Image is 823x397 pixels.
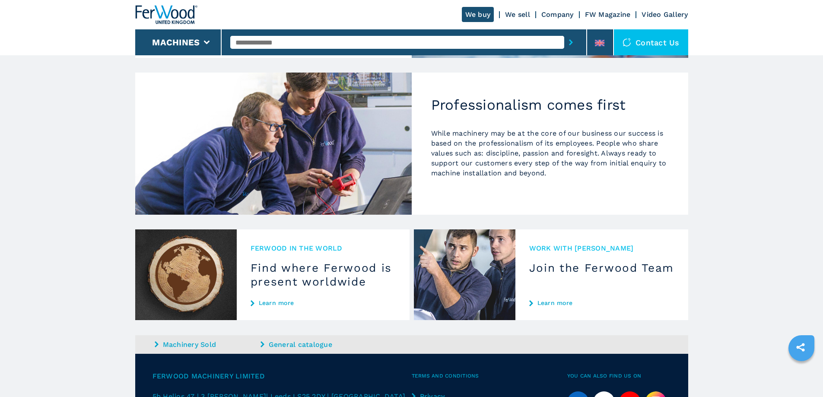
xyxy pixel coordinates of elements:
[541,10,574,19] a: Company
[135,73,412,215] img: Professionalism comes first
[135,5,197,24] img: Ferwood
[623,38,631,47] img: Contact us
[155,340,258,349] a: Machinery Sold
[505,10,530,19] a: We sell
[251,299,396,306] a: Learn more
[414,229,515,320] img: Join the Ferwood Team
[790,337,811,358] a: sharethis
[431,96,669,114] h2: Professionalism comes first
[412,371,567,381] span: Terms and Conditions
[564,32,578,52] button: submit-button
[567,371,671,381] span: You can also find us on
[261,340,364,349] a: General catalogue
[529,299,674,306] a: Learn more
[529,243,674,253] span: Work with [PERSON_NAME]
[529,261,674,275] h3: Join the Ferwood Team
[251,243,396,253] span: Ferwood in the world
[614,29,688,55] div: Contact us
[642,10,688,19] a: Video Gallery
[585,10,631,19] a: FW Magazine
[152,37,200,48] button: Machines
[431,128,669,178] p: While machinery may be at the core of our business our success is based on the professionalism of...
[251,261,396,289] h3: Find where Ferwood is present worldwide
[153,371,412,381] span: Ferwood Machinery Limited
[462,7,494,22] a: We buy
[786,358,817,391] iframe: Chat
[135,229,237,320] img: Find where Ferwood is present worldwide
